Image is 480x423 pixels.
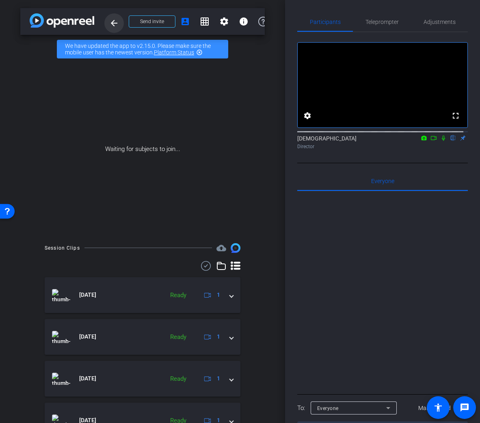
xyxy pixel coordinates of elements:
span: Mark all read [418,404,451,412]
div: Session Clips [45,244,80,252]
button: Mark all read [402,401,468,415]
mat-icon: settings [303,111,312,121]
img: Session clips [231,243,240,253]
span: 1 [217,332,220,341]
div: Ready [166,291,190,300]
div: Waiting for subjects to join... [20,63,265,235]
mat-icon: fullscreen [451,111,461,121]
img: thumb-nail [52,289,70,301]
img: thumb-nail [52,373,70,385]
div: [DEMOGRAPHIC_DATA] [297,134,468,150]
img: thumb-nail [52,331,70,343]
a: Platform Status [154,49,194,56]
mat-icon: arrow_back [109,18,119,28]
mat-icon: message [460,403,469,412]
mat-expansion-panel-header: thumb-nail[DATE]Ready1 [45,319,240,355]
span: [DATE] [79,332,96,341]
span: [DATE] [79,291,96,299]
div: We have updated the app to v2.15.0. Please make sure the mobile user has the newest version. [57,40,228,58]
button: Send invite [129,15,175,28]
mat-expansion-panel-header: thumb-nail[DATE]Ready1 [45,361,240,397]
div: Ready [166,374,190,384]
span: Send invite [140,18,164,25]
div: Director [297,143,468,150]
mat-expansion-panel-header: thumb-nail[DATE]Ready1 [45,277,240,313]
mat-icon: highlight_off [196,49,203,56]
mat-icon: info [239,17,249,26]
mat-icon: account_box [180,17,190,26]
span: [DATE] [79,374,96,383]
span: 1 [217,291,220,299]
span: Participants [310,19,341,25]
mat-icon: accessibility [433,403,443,412]
span: Everyone [317,406,339,411]
img: app-logo [30,13,94,28]
mat-icon: grid_on [200,17,210,26]
span: Everyone [371,178,394,184]
mat-icon: settings [219,17,229,26]
mat-icon: cloud_upload [216,243,226,253]
div: To: [297,404,305,413]
span: Destinations for your clips [216,243,226,253]
div: Ready [166,332,190,342]
mat-icon: flip [448,134,458,141]
span: 1 [217,374,220,383]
